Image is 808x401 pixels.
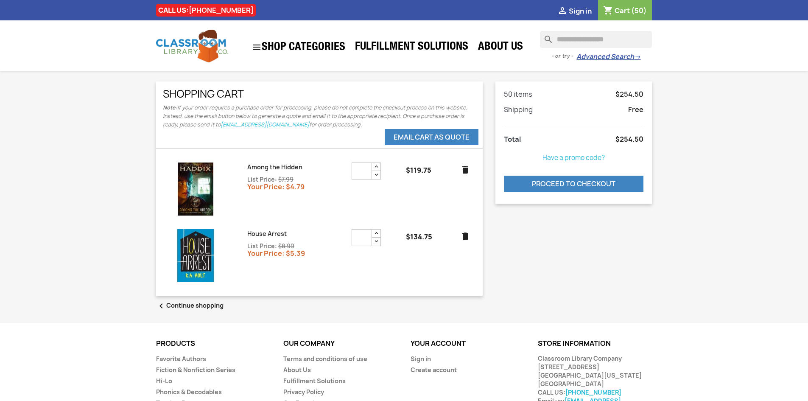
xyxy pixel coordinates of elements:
[540,31,550,41] i: search
[156,366,235,374] a: Fiction & Nonfiction Series
[247,38,349,56] a: SHOP CATEGORIES
[156,388,222,396] a: Phonics & Decodables
[156,301,166,311] i: chevron_left
[411,366,457,374] a: Create account
[603,6,647,15] a: Shopping cart link containing 50 product(s)
[351,39,472,56] a: Fulfillment Solutions
[283,366,311,374] a: About Us
[352,163,372,179] input: Among the Hidden product quantity field
[247,182,285,191] span: Your Price:
[615,6,630,15] span: Cart
[247,176,277,183] span: List Price:
[163,104,476,129] p: If your order requires a purchase order for processing, please do not complete the checkout proce...
[286,249,305,258] span: $5.39
[551,52,576,60] span: - or try -
[247,230,287,238] a: House Arrest
[565,388,621,396] a: [PHONE_NUMBER]
[156,30,228,62] img: Classroom Library Company
[538,340,652,348] p: Store information
[156,340,271,348] p: Products
[603,6,613,16] i: shopping_cart
[504,135,521,144] span: Total
[283,340,398,348] p: Our company
[406,232,432,241] strong: $134.75
[460,165,470,175] a: delete
[474,39,527,56] a: About Us
[540,31,652,48] input: Search
[156,4,256,17] div: CALL US:
[247,163,302,171] a: Among the Hidden
[615,90,643,98] span: $254.50
[352,229,372,246] input: House Arrest product quantity field
[163,88,476,99] h1: Shopping Cart
[156,301,224,309] a: chevron_leftContinue shopping
[283,355,367,363] a: Terms and conditions of use
[156,377,172,385] a: Hi-Lo
[557,6,592,16] a:  Sign in
[169,229,222,282] img: House Arrest
[278,176,294,183] span: $7.99
[169,163,222,216] img: Among the Hidden
[628,105,643,114] span: Free
[283,388,324,396] a: Privacy Policy
[163,104,177,111] b: Note:
[631,6,647,15] span: (50)
[411,355,431,363] a: Sign in
[504,90,532,99] span: 50 items
[504,176,644,192] a: Proceed to checkout
[634,53,640,61] span: →
[542,153,605,162] a: Have a promo code?
[411,339,466,348] a: Your account
[247,242,277,250] span: List Price:
[221,121,309,128] a: [EMAIL_ADDRESS][DOMAIN_NAME]
[615,135,643,143] span: $254.50
[252,42,262,52] i: 
[504,105,533,114] span: Shipping
[460,231,470,241] a: delete
[557,6,568,17] i: 
[286,182,305,191] span: $4.79
[189,6,254,15] a: [PHONE_NUMBER]
[247,249,285,258] span: Your Price:
[576,53,640,61] a: Advanced Search→
[385,129,478,145] button: eMail Cart as Quote
[406,165,431,175] strong: $119.75
[283,377,346,385] a: Fulfillment Solutions
[569,6,592,16] span: Sign in
[156,355,206,363] a: Favorite Authors
[278,242,294,250] span: $8.99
